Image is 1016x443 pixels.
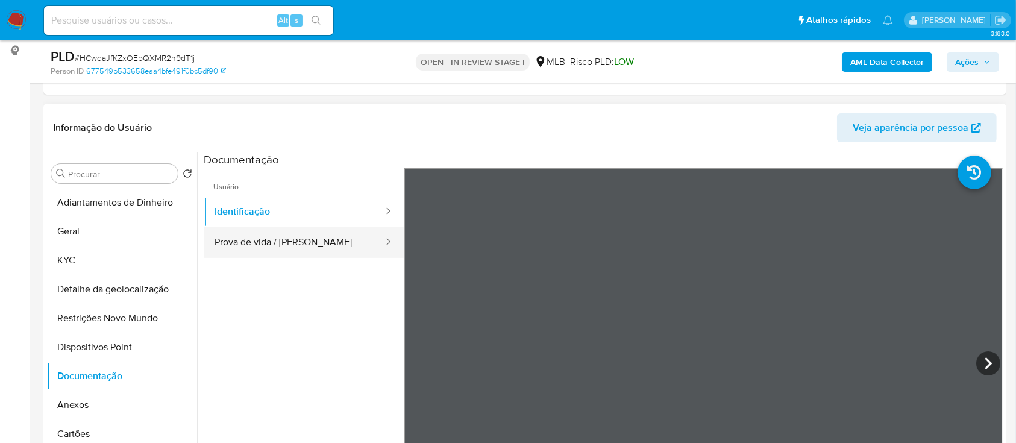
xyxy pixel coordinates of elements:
[922,14,990,26] p: carlos.guerra@mercadopago.com.br
[853,113,968,142] span: Veja aparência por pessoa
[56,169,66,178] button: Procurar
[46,246,197,275] button: KYC
[850,52,924,72] b: AML Data Collector
[837,113,997,142] button: Veja aparência por pessoa
[51,46,75,66] b: PLD
[278,14,288,26] span: Alt
[68,169,173,180] input: Procurar
[842,52,932,72] button: AML Data Collector
[46,217,197,246] button: Geral
[46,188,197,217] button: Adiantamentos de Dinheiro
[75,52,195,64] span: # HCwqaJfKZxOEpQXMR2n9dT1j
[44,13,333,28] input: Pesquise usuários ou casos...
[806,14,871,27] span: Atalhos rápidos
[304,12,328,29] button: search-icon
[991,28,1010,38] span: 3.163.0
[183,169,192,182] button: Retornar ao pedido padrão
[46,333,197,362] button: Dispositivos Point
[416,54,530,71] p: OPEN - IN REVIEW STAGE I
[947,52,999,72] button: Ações
[994,14,1007,27] a: Sair
[86,66,226,77] a: 677549b533658eaa4bfe491f0bc5df90
[46,304,197,333] button: Restrições Novo Mundo
[51,66,84,77] b: Person ID
[46,275,197,304] button: Detalhe da geolocalização
[46,391,197,419] button: Anexos
[535,55,565,69] div: MLB
[883,15,893,25] a: Notificações
[295,14,298,26] span: s
[46,362,197,391] button: Documentação
[53,122,152,134] h1: Informação do Usuário
[614,55,634,69] span: LOW
[955,52,979,72] span: Ações
[570,55,634,69] span: Risco PLD:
